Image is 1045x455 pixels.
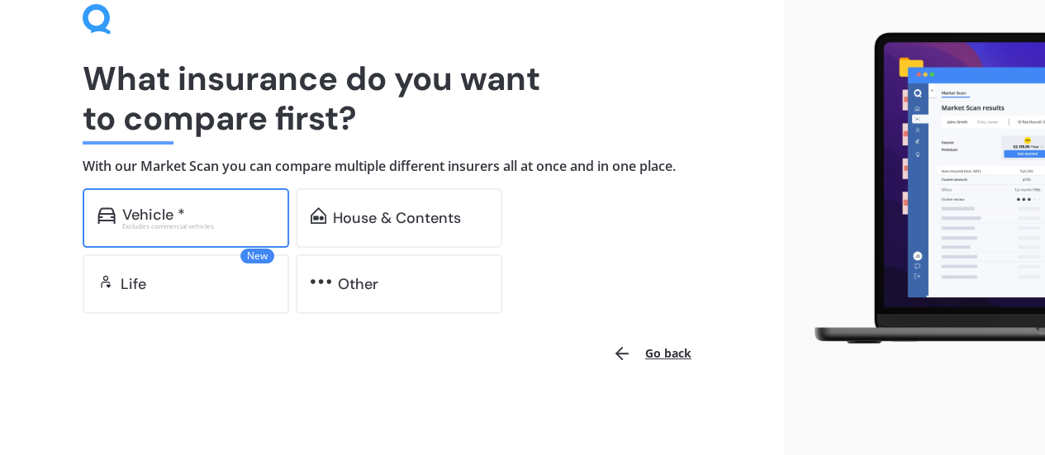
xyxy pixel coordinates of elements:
[333,210,461,226] div: House & Contents
[83,59,701,138] h1: What insurance do you want to compare first?
[122,223,274,230] div: Excludes commercial vehicles
[602,334,701,373] button: Go back
[97,207,116,224] img: car.f15378c7a67c060ca3f3.svg
[122,206,185,223] div: Vehicle *
[83,158,701,175] h4: With our Market Scan you can compare multiple different insurers all at once and in one place.
[97,273,114,290] img: life.f720d6a2d7cdcd3ad642.svg
[311,273,331,290] img: other.81dba5aafe580aa69f38.svg
[338,276,378,292] div: Other
[121,276,146,292] div: Life
[311,207,326,224] img: home-and-contents.b802091223b8502ef2dd.svg
[240,249,274,263] span: New
[797,26,1045,351] img: laptop.webp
